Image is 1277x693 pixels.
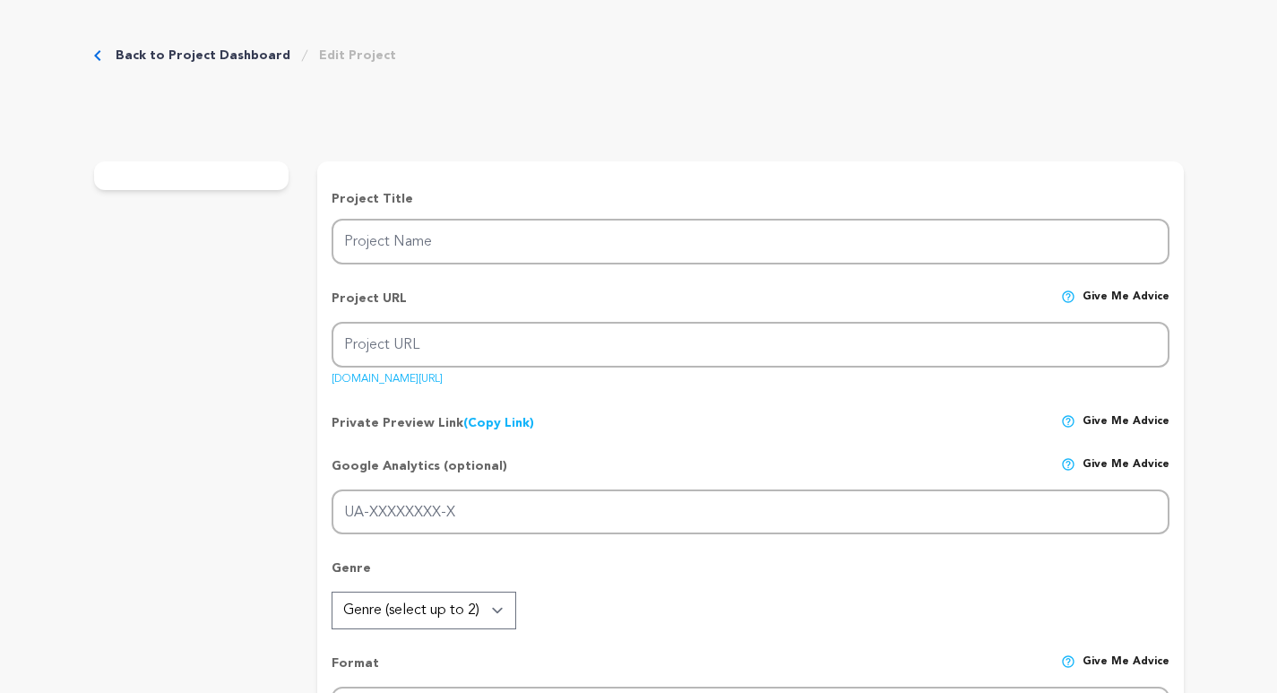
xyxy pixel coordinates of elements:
[94,47,396,65] div: Breadcrumb
[332,367,443,385] a: [DOMAIN_NAME][URL]
[1061,457,1075,472] img: help-circle.svg
[332,219,1169,264] input: Project Name
[332,290,407,322] p: Project URL
[1061,654,1075,669] img: help-circle.svg
[116,47,290,65] a: Back to Project Dashboard
[1083,290,1169,322] span: Give me advice
[332,654,379,687] p: Format
[332,489,1169,535] input: UA-XXXXXXXX-X
[332,559,1169,592] p: Genre
[319,47,396,65] a: Edit Project
[1083,414,1169,432] span: Give me advice
[332,414,534,432] p: Private Preview Link
[332,322,1169,368] input: Project URL
[1083,457,1169,489] span: Give me advice
[1061,290,1075,304] img: help-circle.svg
[1083,654,1169,687] span: Give me advice
[1061,414,1075,429] img: help-circle.svg
[463,417,534,429] a: (Copy Link)
[332,190,1169,208] p: Project Title
[332,457,507,489] p: Google Analytics (optional)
